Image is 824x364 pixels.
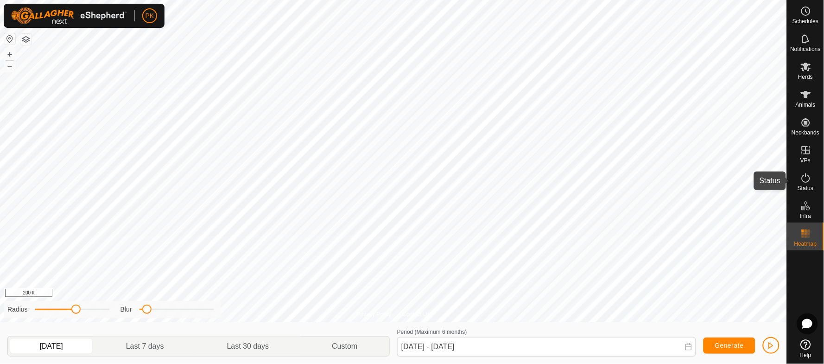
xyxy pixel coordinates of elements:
span: Last 30 days [227,341,269,352]
span: Heatmap [794,241,817,247]
span: Last 7 days [126,341,164,352]
span: VPs [800,158,811,163]
span: Infra [800,213,811,219]
span: Herds [798,74,813,80]
span: Generate [715,342,744,349]
a: Privacy Policy [357,310,392,319]
span: Help [800,352,811,358]
span: Neckbands [792,130,819,135]
span: Custom [332,341,357,352]
span: Animals [796,102,816,108]
span: Schedules [792,19,818,24]
button: Generate [704,338,755,354]
button: – [4,61,15,72]
label: Period (Maximum 6 months) [397,329,467,335]
a: Help [787,336,824,362]
label: Blur [120,305,132,314]
span: Notifications [791,46,821,52]
a: Contact Us [403,310,430,319]
span: PK [146,11,154,21]
span: Status [798,185,813,191]
label: Radius [7,305,28,314]
img: Gallagher Logo [11,7,127,24]
span: [DATE] [39,341,63,352]
button: Reset Map [4,33,15,45]
button: + [4,49,15,60]
button: Map Layers [20,34,32,45]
